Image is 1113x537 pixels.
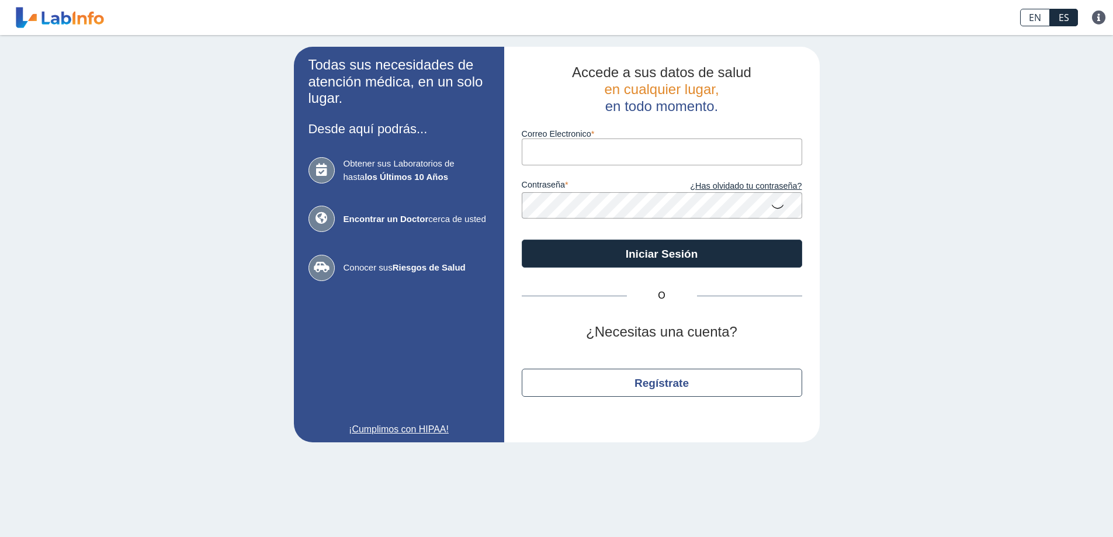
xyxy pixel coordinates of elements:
span: Conocer sus [344,261,490,275]
span: Accede a sus datos de salud [572,64,751,80]
h2: ¿Necesitas una cuenta? [522,324,802,341]
span: Obtener sus Laboratorios de hasta [344,157,490,183]
a: ES [1050,9,1078,26]
a: ¿Has olvidado tu contraseña? [662,180,802,193]
label: Correo Electronico [522,129,802,138]
a: EN [1020,9,1050,26]
h2: Todas sus necesidades de atención médica, en un solo lugar. [308,57,490,107]
b: Riesgos de Salud [393,262,466,272]
span: O [627,289,697,303]
span: cerca de usted [344,213,490,226]
h3: Desde aquí podrás... [308,122,490,136]
b: Encontrar un Doctor [344,214,429,224]
button: Regístrate [522,369,802,397]
label: contraseña [522,180,662,193]
a: ¡Cumplimos con HIPAA! [308,422,490,436]
b: los Últimos 10 Años [365,172,448,182]
span: en todo momento. [605,98,718,114]
button: Iniciar Sesión [522,240,802,268]
span: en cualquier lugar, [604,81,719,97]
